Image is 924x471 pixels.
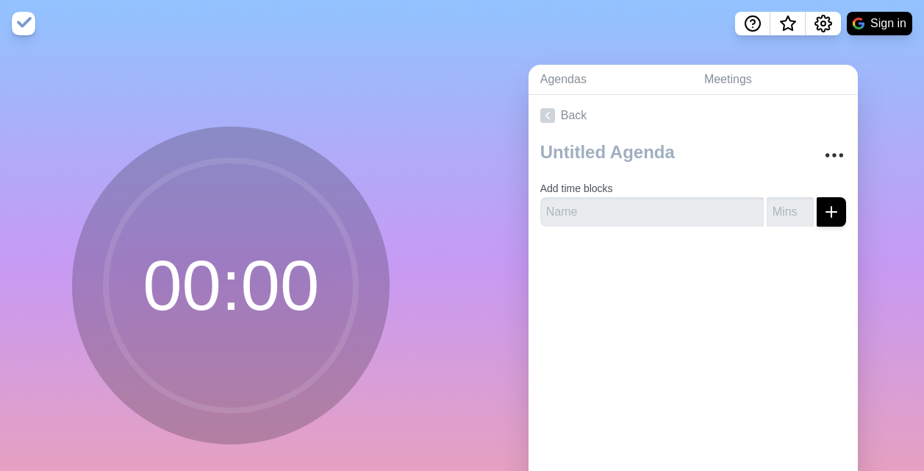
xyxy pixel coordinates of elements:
button: Help [735,12,770,35]
button: What’s new [770,12,806,35]
button: Sign in [847,12,912,35]
a: Meetings [692,65,858,95]
img: google logo [853,18,864,29]
img: timeblocks logo [12,12,35,35]
a: Back [529,95,858,136]
label: Add time blocks [540,183,613,194]
button: More [820,141,849,170]
a: Agendas [529,65,692,95]
input: Name [540,197,764,227]
button: Settings [806,12,841,35]
input: Mins [767,197,814,227]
